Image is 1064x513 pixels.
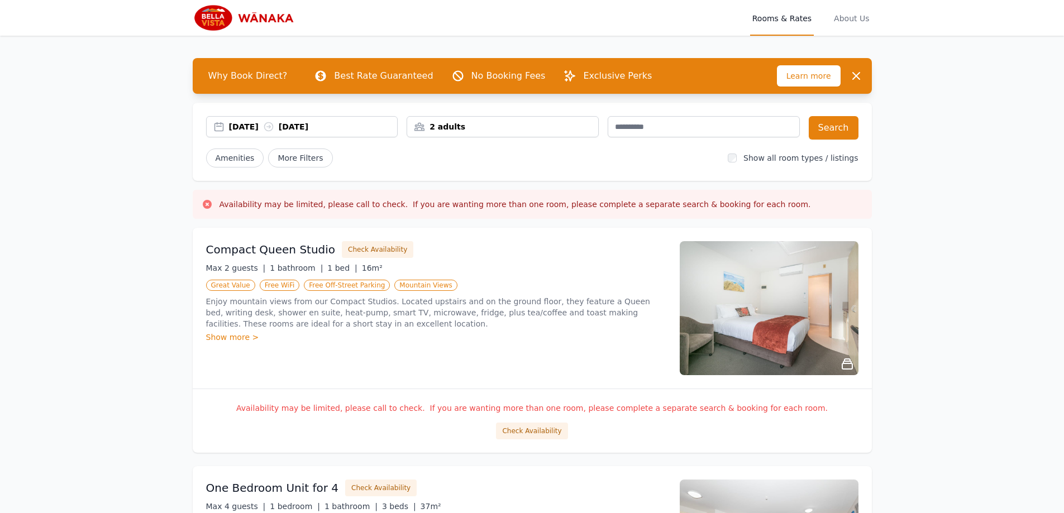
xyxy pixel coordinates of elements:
[407,121,598,132] div: 2 adults
[206,480,339,496] h3: One Bedroom Unit for 4
[206,296,666,329] p: Enjoy mountain views from our Compact Studios. Located upstairs and on the ground floor, they fea...
[229,121,398,132] div: [DATE] [DATE]
[777,65,841,87] span: Learn more
[496,423,567,439] button: Check Availability
[327,263,357,272] span: 1 bed |
[743,154,858,162] label: Show all room types / listings
[270,502,320,511] span: 1 bedroom |
[809,116,858,140] button: Search
[206,502,266,511] span: Max 4 guests |
[583,69,652,83] p: Exclusive Perks
[362,263,383,272] span: 16m²
[206,242,336,257] h3: Compact Queen Studio
[421,502,441,511] span: 37m²
[471,69,546,83] p: No Booking Fees
[220,199,811,210] h3: Availability may be limited, please call to check. If you are wanting more than one room, please ...
[193,4,300,31] img: Bella Vista Wanaka
[206,263,266,272] span: Max 2 guests |
[199,65,297,87] span: Why Book Direct?
[304,280,390,291] span: Free Off-Street Parking
[206,280,255,291] span: Great Value
[394,280,457,291] span: Mountain Views
[382,502,416,511] span: 3 beds |
[325,502,378,511] span: 1 bathroom |
[342,241,413,258] button: Check Availability
[270,263,323,272] span: 1 bathroom |
[206,402,858,414] p: Availability may be limited, please call to check. If you are wanting more than one room, please ...
[206,332,666,343] div: Show more >
[345,480,417,496] button: Check Availability
[268,148,332,167] span: More Filters
[260,280,300,291] span: Free WiFi
[334,69,433,83] p: Best Rate Guaranteed
[206,148,264,167] button: Amenities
